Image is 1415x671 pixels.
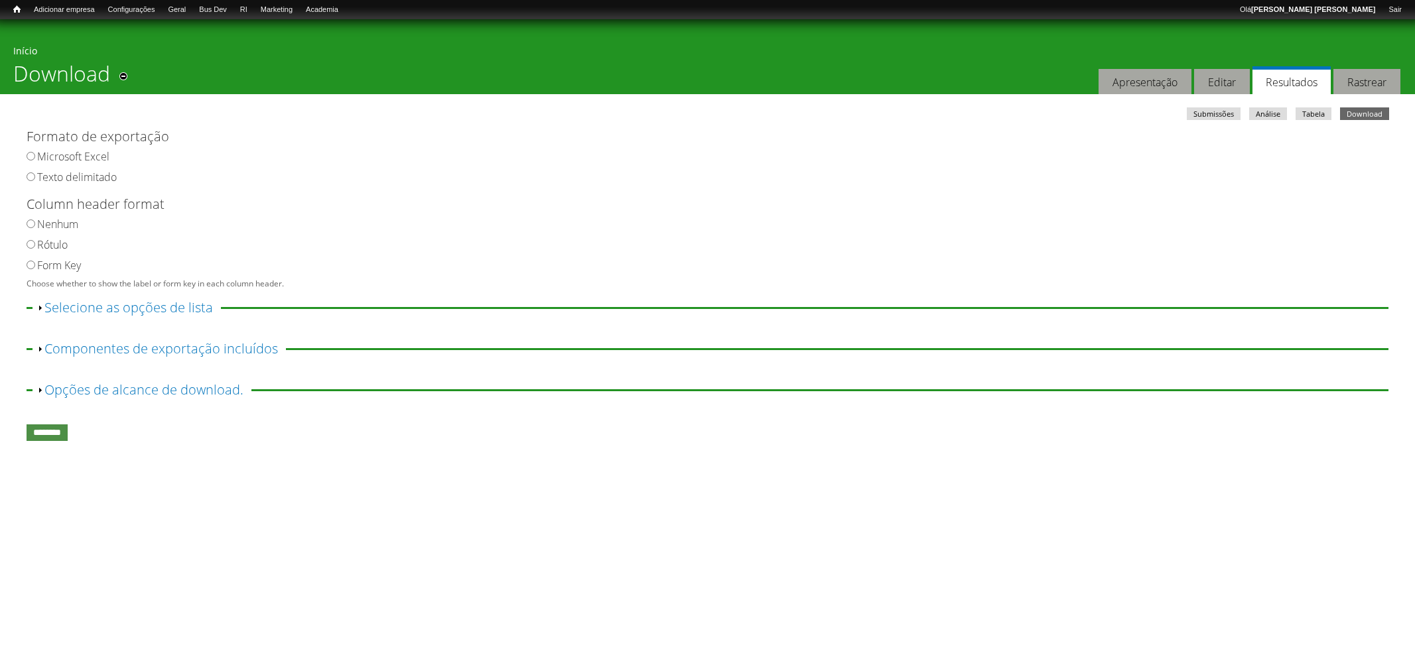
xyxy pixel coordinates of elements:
[37,149,109,164] label: Microsoft Excel
[13,5,21,14] span: Início
[27,3,101,17] a: Adicionar empresa
[1340,107,1389,120] a: Download
[13,44,37,57] a: Início
[7,3,27,16] a: Início
[1187,107,1241,120] a: Submissões
[37,237,68,252] label: Rótulo
[27,194,1367,214] label: Column header format
[44,298,213,316] a: Selecione as opções de lista
[299,3,345,17] a: Academia
[37,217,78,231] label: Nenhum
[13,61,110,94] h1: Download
[234,3,254,17] a: RI
[37,170,117,184] label: Texto delimitado
[1099,69,1191,95] a: Apresentação
[192,3,234,17] a: Bus Dev
[1249,107,1287,120] a: Análise
[101,3,162,17] a: Configurações
[1252,66,1331,95] a: Resultados
[1233,3,1382,17] a: Olá[PERSON_NAME] [PERSON_NAME]
[1251,5,1375,13] strong: [PERSON_NAME] [PERSON_NAME]
[1296,107,1331,120] a: Tabela
[1333,69,1400,95] a: Rastrear
[1194,69,1250,95] a: Editar
[44,381,243,398] a: Opções de alcance de download.
[27,279,1380,289] div: Choose whether to show the label or form key in each column header.
[27,127,1367,147] label: Formato de exportação
[161,3,192,17] a: Geral
[44,339,278,357] a: Componentes de exportação incluídos
[1382,3,1408,17] a: Sair
[37,258,81,273] label: Form Key
[254,3,299,17] a: Marketing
